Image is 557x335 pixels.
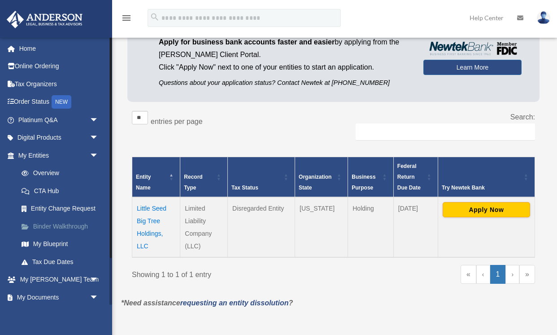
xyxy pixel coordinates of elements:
[13,253,112,271] a: Tax Due Dates
[132,265,327,281] div: Showing 1 to 1 of 1 entry
[519,265,535,284] a: Last
[428,42,517,55] img: NewtekBankLogoSM.png
[159,77,410,88] p: Questions about your application status? Contact Newtek at [PHONE_NUMBER]
[13,217,112,235] a: Binder Walkthrough
[393,197,438,257] td: [DATE]
[150,12,160,22] i: search
[13,164,108,182] a: Overview
[90,271,108,289] span: arrow_drop_down
[6,40,112,57] a: Home
[393,157,438,197] th: Federal Return Due Date: Activate to sort
[13,235,112,253] a: My Blueprint
[299,174,331,191] span: Organization State
[13,200,112,218] a: Entity Change Request
[442,182,521,193] div: Try Newtek Bank
[90,288,108,307] span: arrow_drop_down
[136,174,151,191] span: Entity Name
[52,95,71,109] div: NEW
[6,57,112,75] a: Online Ordering
[537,11,550,24] img: User Pic
[6,288,112,306] a: My Documentsarrow_drop_down
[132,157,180,197] th: Entity Name: Activate to invert sorting
[443,202,530,217] button: Apply Now
[352,174,375,191] span: Business Purpose
[6,111,112,129] a: Platinum Q&Aarrow_drop_down
[490,265,506,284] a: 1
[90,111,108,129] span: arrow_drop_down
[6,129,112,147] a: Digital Productsarrow_drop_down
[159,61,410,74] p: Click "Apply Now" next to one of your entities to start an application.
[6,146,112,164] a: My Entitiesarrow_drop_down
[121,13,132,23] i: menu
[180,299,289,307] a: requesting an entity dissolution
[180,197,228,257] td: Limited Liability Company (LLC)
[90,129,108,147] span: arrow_drop_down
[295,197,348,257] td: [US_STATE]
[159,38,335,46] span: Apply for business bank accounts faster and easier
[121,299,293,307] em: *Need assistance ?
[295,157,348,197] th: Organization State: Activate to sort
[476,265,490,284] a: Previous
[132,197,180,257] td: Little Seed Big Tree Holdings, LLC
[228,197,295,257] td: Disregarded Entity
[180,157,228,197] th: Record Type: Activate to sort
[348,197,394,257] td: Holding
[151,118,203,125] label: entries per page
[6,75,112,93] a: Tax Organizers
[121,16,132,23] a: menu
[423,60,522,75] a: Learn More
[231,185,258,191] span: Tax Status
[6,271,112,289] a: My [PERSON_NAME] Teamarrow_drop_down
[6,93,112,111] a: Order StatusNEW
[510,113,535,121] label: Search:
[228,157,295,197] th: Tax Status: Activate to sort
[397,163,421,191] span: Federal Return Due Date
[348,157,394,197] th: Business Purpose: Activate to sort
[4,11,85,28] img: Anderson Advisors Platinum Portal
[505,265,519,284] a: Next
[13,182,112,200] a: CTA Hub
[184,174,202,191] span: Record Type
[461,265,476,284] a: First
[159,36,410,61] p: by applying from the [PERSON_NAME] Client Portal.
[90,146,108,165] span: arrow_drop_down
[438,157,535,197] th: Try Newtek Bank : Activate to sort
